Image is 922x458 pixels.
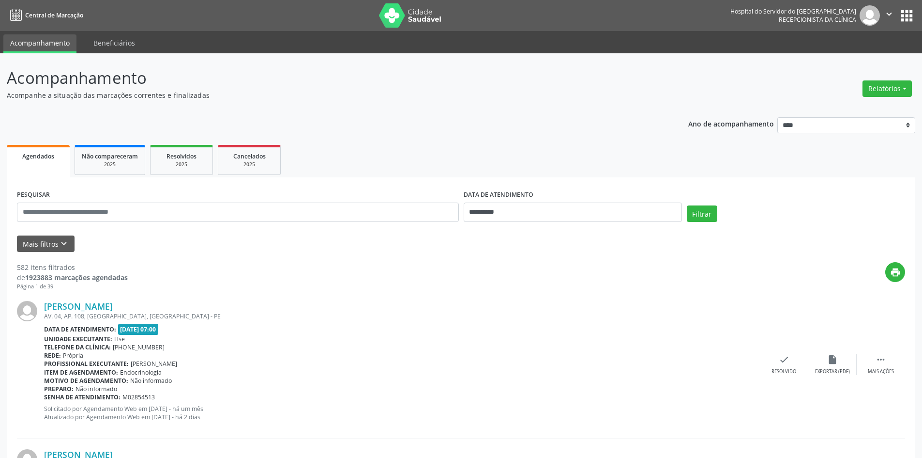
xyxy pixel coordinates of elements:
[44,393,121,401] b: Senha de atendimento:
[687,205,717,222] button: Filtrar
[898,7,915,24] button: apps
[880,5,898,26] button: 
[44,301,113,312] a: [PERSON_NAME]
[44,343,111,351] b: Telefone da clínica:
[44,335,112,343] b: Unidade executante:
[688,117,774,129] p: Ano de acompanhamento
[7,90,643,100] p: Acompanhe a situação das marcações correntes e finalizadas
[815,368,850,375] div: Exportar (PDF)
[82,161,138,168] div: 2025
[44,360,129,368] b: Profissional executante:
[44,325,116,333] b: Data de atendimento:
[860,5,880,26] img: img
[25,273,128,282] strong: 1923883 marcações agendadas
[884,9,894,19] i: 
[890,267,901,278] i: print
[464,188,533,203] label: DATA DE ATENDIMENTO
[22,152,54,160] span: Agendados
[87,34,142,51] a: Beneficiários
[82,152,138,160] span: Não compareceram
[157,161,206,168] div: 2025
[876,354,886,365] i: 
[25,11,83,19] span: Central de Marcação
[44,312,760,320] div: AV. 04, AP. 108, [GEOGRAPHIC_DATA], [GEOGRAPHIC_DATA] - PE
[114,335,125,343] span: Hse
[885,262,905,282] button: print
[827,354,838,365] i: insert_drive_file
[225,161,273,168] div: 2025
[63,351,83,360] span: Própria
[166,152,196,160] span: Resolvidos
[17,188,50,203] label: PESQUISAR
[59,238,69,249] i: keyboard_arrow_down
[17,272,128,283] div: de
[44,377,128,385] b: Motivo de agendamento:
[7,66,643,90] p: Acompanhamento
[76,385,117,393] span: Não informado
[122,393,155,401] span: M02854513
[120,368,162,377] span: Endocrinologia
[730,7,856,16] div: Hospital do Servidor do [GEOGRAPHIC_DATA]
[868,368,894,375] div: Mais ações
[3,34,76,53] a: Acompanhamento
[7,7,83,23] a: Central de Marcação
[44,351,61,360] b: Rede:
[779,354,789,365] i: check
[17,262,128,272] div: 582 itens filtrados
[113,343,165,351] span: [PHONE_NUMBER]
[118,324,159,335] span: [DATE] 07:00
[44,368,118,377] b: Item de agendamento:
[779,16,856,24] span: Recepcionista da clínica
[130,377,172,385] span: Não informado
[44,385,74,393] b: Preparo:
[233,152,266,160] span: Cancelados
[17,301,37,321] img: img
[771,368,796,375] div: Resolvido
[44,405,760,421] p: Solicitado por Agendamento Web em [DATE] - há um mês Atualizado por Agendamento Web em [DATE] - h...
[17,236,75,253] button: Mais filtroskeyboard_arrow_down
[131,360,177,368] span: [PERSON_NAME]
[862,80,912,97] button: Relatórios
[17,283,128,291] div: Página 1 de 39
